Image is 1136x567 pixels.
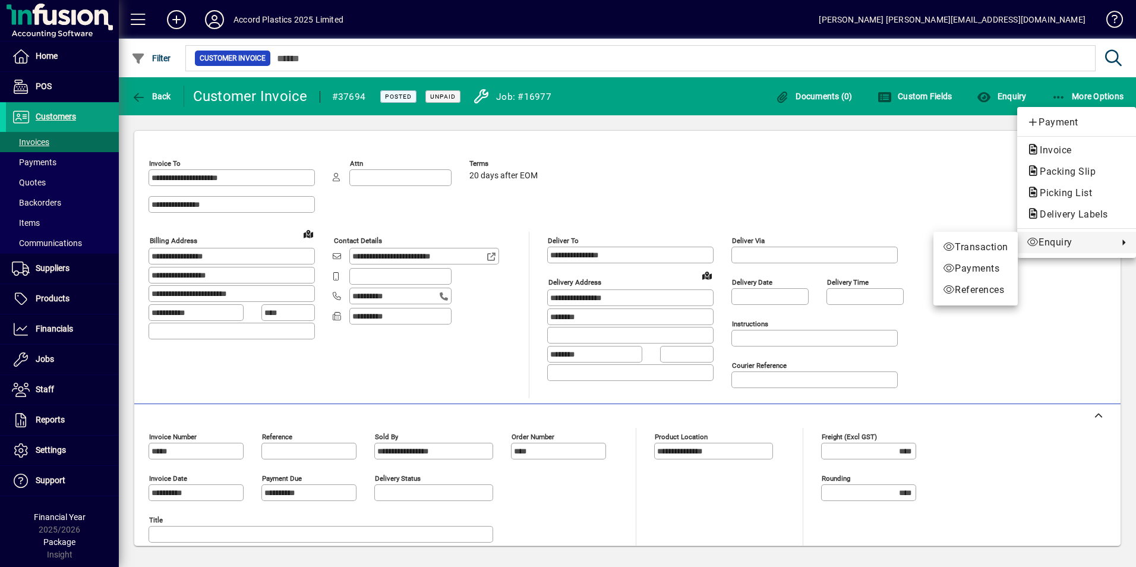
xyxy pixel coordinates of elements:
span: References [943,283,1008,297]
span: Invoice [1027,144,1078,156]
span: Picking List [1027,187,1098,199]
span: Enquiry [1027,235,1112,250]
span: Payment [1027,115,1126,130]
span: Delivery Labels [1027,209,1114,220]
span: Payments [943,262,1008,276]
span: Transaction [943,240,1008,254]
span: Packing Slip [1027,166,1102,177]
button: Add customer payment [1017,112,1136,133]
